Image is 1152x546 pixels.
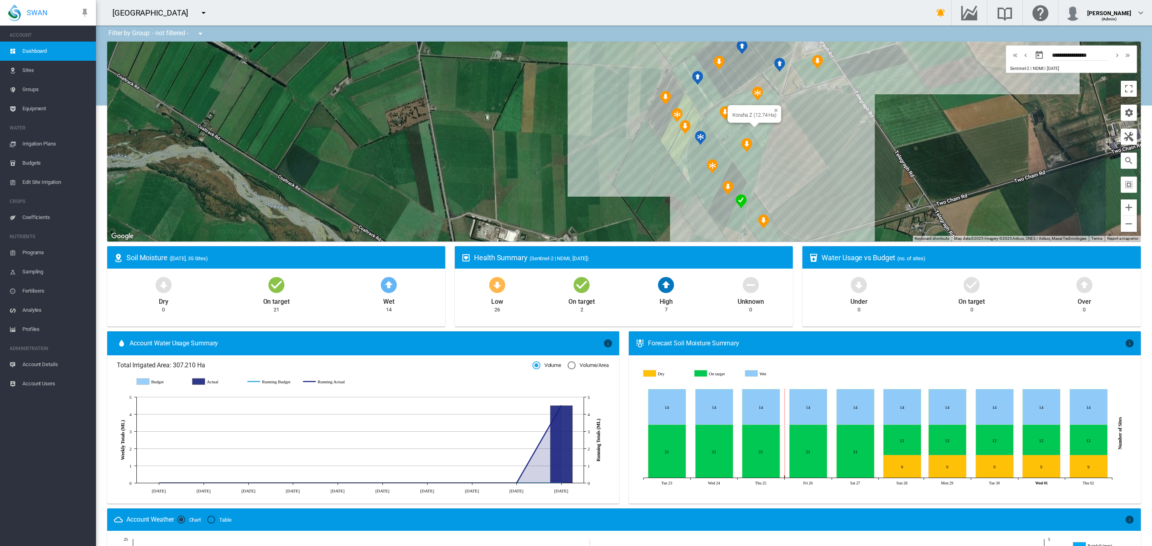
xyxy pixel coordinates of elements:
[1083,481,1094,485] tspan: Thu 02
[803,481,813,485] tspan: Fri 26
[117,339,126,348] md-icon: icon-water
[420,488,434,493] tspan: [DATE]
[383,294,394,306] div: Wet
[247,481,250,484] circle: Running Actual 7 Aug 0
[960,8,979,18] md-icon: Go to the Data Hub
[580,306,583,313] div: 2
[976,455,1013,478] g: Dry Sep 30, 2025 9
[742,425,780,478] g: On target Sep 25, 2025 21
[1031,8,1050,18] md-icon: Click here for help
[1078,294,1091,306] div: Over
[8,4,21,21] img: SWAN-Landscape-Logo-Colour-drop.png
[461,253,471,263] md-icon: icon-heart-box-outline
[286,488,300,493] tspan: [DATE]
[381,481,384,484] circle: Running Actual 28 Aug 0
[758,214,769,229] div: NDMI: Pankhurst UU
[736,40,748,54] div: NDMI: Pankhurst X
[22,80,90,99] span: Groups
[491,294,503,306] div: Low
[114,253,123,263] md-icon: icon-map-marker-radius
[1122,50,1133,60] button: icon-chevron-double-right
[532,362,561,369] md-radio-button: Volume
[936,8,946,18] md-icon: icon-bell-ring
[1136,8,1146,18] md-icon: icon-chevron-down
[588,395,590,400] tspan: 5
[22,243,90,262] span: Programs
[588,429,590,434] tspan: 3
[774,58,785,72] div: NDMI: Pankhurst Hay
[648,339,1125,348] div: Forecast Soil Moisture Summary
[1124,108,1134,118] md-icon: icon-cog
[708,481,720,485] tspan: Wed 24
[330,488,344,493] tspan: [DATE]
[130,395,132,400] tspan: 5
[1087,6,1131,14] div: [PERSON_NAME]
[1125,515,1134,524] md-icon: icon-information
[1083,306,1086,313] div: 0
[126,515,174,524] div: Account Weather
[603,339,613,348] md-icon: icon-information
[199,8,208,18] md-icon: icon-menu-down
[177,516,201,524] md-radio-button: Chart
[386,306,392,313] div: 14
[822,253,1134,263] div: Water Usage vs Budget
[850,481,860,485] tspan: Sat 27
[170,255,208,261] span: ([DATE], 35 Sites)
[812,55,823,69] div: NDMI: Pankhurst PP
[1117,417,1123,449] tspan: Number of Sites
[22,61,90,80] span: Sites
[714,56,725,70] div: NDMI: Pankhurst Y
[976,389,1013,425] g: Wet Sep 30, 2025 14
[995,8,1014,18] md-icon: Search the knowledge base
[114,515,123,524] md-icon: icon-weather-cloudy
[22,99,90,118] span: Equipment
[560,481,563,484] circle: Running Budget 25 Sept 0
[291,481,294,484] circle: Running Actual 14 Aug 0
[10,195,90,208] span: CROPS
[27,8,48,18] span: SWAN
[1075,275,1094,294] md-icon: icon-arrow-up-bold-circle
[124,537,128,542] tspan: 25
[494,306,500,313] div: 26
[1124,180,1134,189] md-icon: icon-select-all
[809,253,818,263] md-icon: icon-cup-water
[130,481,132,486] tspan: 0
[568,294,595,306] div: On target
[22,262,90,281] span: Sampling
[1113,50,1122,60] md-icon: icon-chevron-right
[1121,81,1137,97] button: Toggle fullscreen view
[742,389,780,425] g: Wet Sep 25, 2025 14
[1107,236,1138,241] a: Report a map error
[738,294,764,306] div: Unknown
[192,26,208,42] button: icon-menu-down
[989,481,1000,485] tspan: Tue 30
[157,481,160,484] circle: Running Actual 24 Jul 0
[933,5,949,21] button: icon-bell-ring
[572,275,591,294] md-icon: icon-checkbox-marked-circle
[1022,425,1060,455] g: On target Oct 01, 2025 12
[692,71,703,85] div: NDMI: Pankhurst SS
[836,389,874,425] g: Wet Sep 27, 2025 14
[695,370,741,378] g: On target
[202,481,205,484] circle: Running Actual 31 Jul 0
[736,194,747,209] div: NDMI: Pankhurst QQ
[672,108,683,122] div: NDMI: Pamkhurst BB1
[196,5,212,21] button: icon-menu-down
[588,481,590,486] tspan: 0
[1125,339,1134,348] md-icon: icon-information
[1121,153,1137,169] button: icon-magnify
[1020,50,1031,60] button: icon-chevron-left
[954,236,1086,241] span: Map data ©2025 Imagery ©2025 Airbus, CNES / Airbus, Maxar Technologies
[474,253,786,263] div: Health Summary
[897,255,926,261] span: (no. of sites)
[112,7,195,18] div: [GEOGRAPHIC_DATA]
[1102,17,1117,21] span: (Admin)
[109,231,136,241] a: Open this area in Google Maps (opens a new window)
[644,370,689,378] g: Dry
[1022,455,1060,478] g: Dry Oct 01, 2025 9
[789,425,827,478] g: On target Sep 26, 2025 21
[509,488,523,493] tspan: [DATE]
[515,481,518,484] circle: Running Actual 18 Sept 0
[196,488,210,493] tspan: [DATE]
[958,294,985,306] div: On target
